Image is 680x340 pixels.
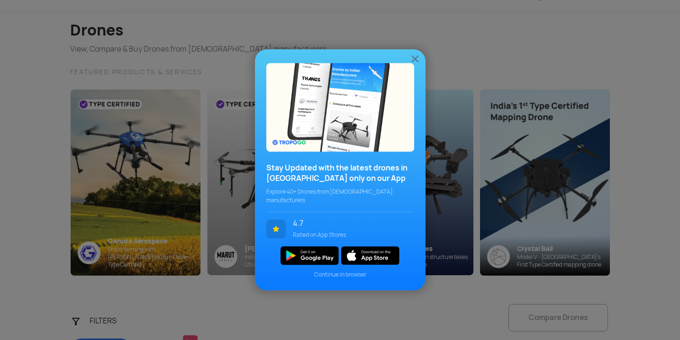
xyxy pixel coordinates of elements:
span: Explore 40+ Drones from [DEMOGRAPHIC_DATA] manufacturers [266,188,414,205]
img: ic_close.png [409,53,421,64]
img: bg_popupSky.png [266,63,414,152]
h3: Stay Updated with the latest drones in [GEOGRAPHIC_DATA] only on our App [266,163,414,184]
span: 4.7 [293,219,407,228]
img: ic_star.svg [266,219,286,238]
img: img_playstore.png [281,246,339,265]
img: ios_new.svg [341,246,399,265]
span: Continue in browser [266,271,414,279]
span: Rated on App Stores [293,231,407,239]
